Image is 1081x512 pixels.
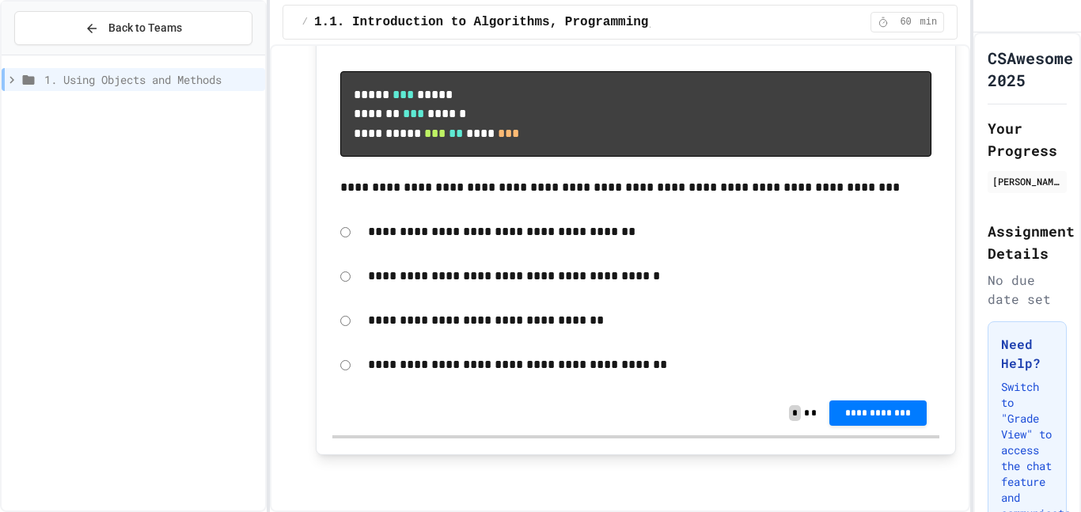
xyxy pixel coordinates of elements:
h2: Your Progress [988,117,1067,161]
h1: CSAwesome 2025 [988,47,1073,91]
div: No due date set [988,271,1067,309]
span: 1.1. Introduction to Algorithms, Programming, and Compilers [314,13,763,32]
span: 60 [893,16,919,28]
h2: Assignment Details [988,220,1067,264]
span: Back to Teams [108,20,182,36]
span: 1. Using Objects and Methods [44,71,259,88]
div: [PERSON_NAME] [992,174,1062,188]
span: min [920,16,938,28]
h3: Need Help? [1001,335,1053,373]
span: / [302,16,308,28]
button: Back to Teams [14,11,252,45]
